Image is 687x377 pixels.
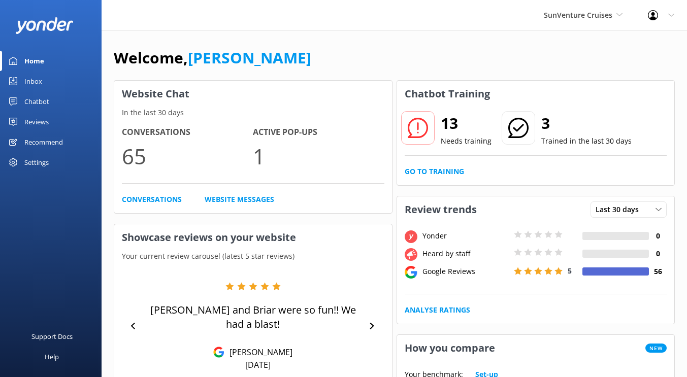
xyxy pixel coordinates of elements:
a: Go to Training [405,166,464,177]
img: Google Reviews [213,347,224,358]
div: Heard by staff [420,248,511,259]
h4: Conversations [122,126,253,139]
p: [PERSON_NAME] and Briar were so fun!! We had a blast! [142,303,365,331]
div: Settings [24,152,49,173]
h4: 0 [649,230,667,242]
a: Website Messages [205,194,274,205]
h2: 13 [441,111,492,135]
div: Chatbot [24,91,49,112]
span: SunVenture Cruises [544,10,612,20]
img: yonder-white-logo.png [15,17,74,34]
h3: How you compare [397,335,503,361]
h3: Chatbot Training [397,81,498,107]
div: Help [45,347,59,367]
span: New [645,344,667,353]
p: 1 [253,139,384,173]
div: Support Docs [31,326,73,347]
p: Trained in the last 30 days [541,135,632,147]
div: Inbox [24,71,42,91]
h2: 3 [541,111,632,135]
div: Yonder [420,230,511,242]
h3: Review trends [397,196,484,223]
div: Reviews [24,112,49,132]
div: Google Reviews [420,266,511,277]
h4: Active Pop-ups [253,126,384,139]
h4: 0 [649,248,667,259]
h4: 56 [649,266,667,277]
div: Home [24,51,44,71]
a: Conversations [122,194,182,205]
p: [DATE] [245,359,271,370]
a: Analyse Ratings [405,304,470,316]
a: [PERSON_NAME] [188,47,311,68]
span: Last 30 days [596,204,645,215]
h3: Showcase reviews on your website [114,224,392,251]
p: 65 [122,139,253,173]
p: Needs training [441,135,492,147]
p: [PERSON_NAME] [224,347,292,358]
p: In the last 30 days [114,107,392,118]
h1: Welcome, [114,46,311,70]
h3: Website Chat [114,81,392,107]
p: Your current review carousel (latest 5 star reviews) [114,251,392,262]
span: 5 [568,266,572,276]
div: Recommend [24,132,63,152]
